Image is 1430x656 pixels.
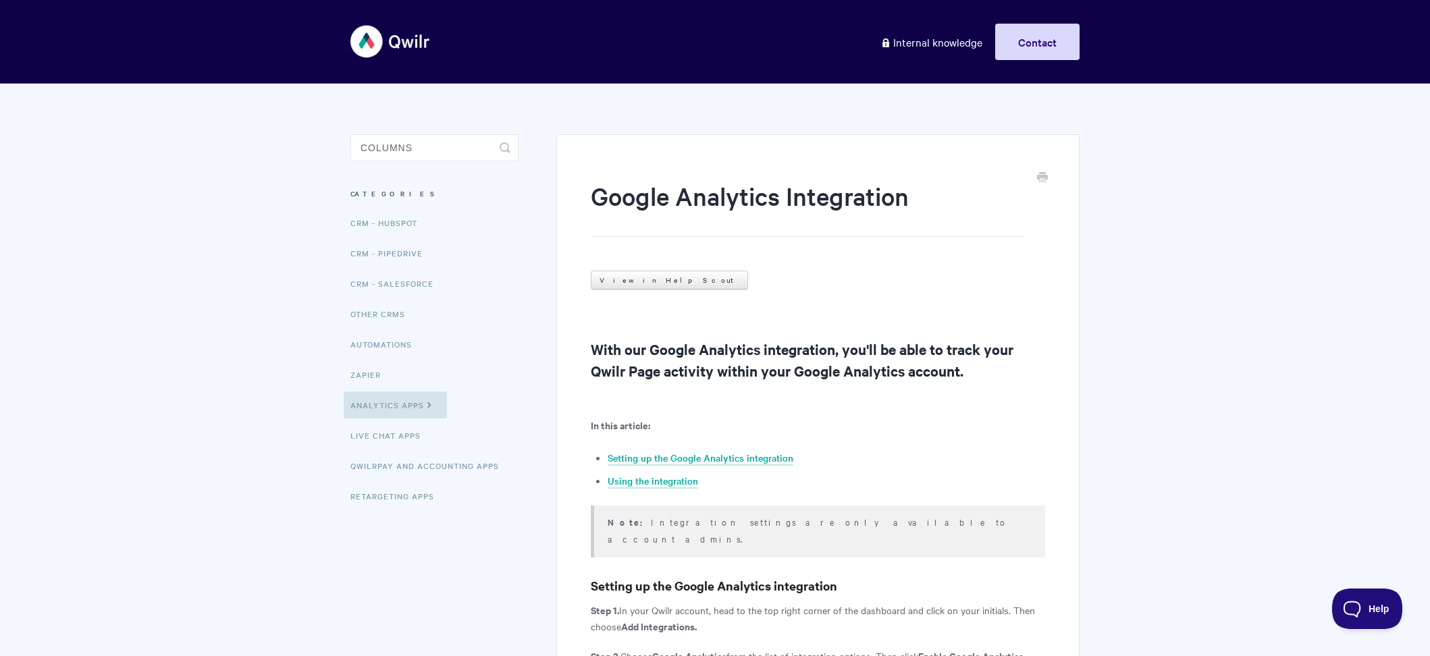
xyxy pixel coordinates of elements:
[350,16,431,67] img: Qwilr Help Center
[591,603,619,617] strong: Step 1.
[350,300,415,327] a: Other CRMs
[350,209,427,236] a: CRM - HubSpot
[591,602,1045,634] p: In your Qwilr account, head to the top right corner of the dashboard and click on your initials. ...
[350,452,509,479] a: QwilrPay and Accounting Apps
[350,422,431,449] a: Live Chat Apps
[350,361,391,388] a: Zapier
[870,24,992,60] a: Internal knowledge
[591,179,1025,237] h1: Google Analytics Integration
[350,134,519,161] input: Search
[608,514,1028,547] p: Integration settings are only available to account admins.
[350,331,422,358] a: Automations
[608,451,793,466] a: Setting up the Google Analytics integration
[350,240,433,267] a: CRM - Pipedrive
[1332,589,1403,629] iframe: Toggle Customer Support
[995,24,1080,60] a: Contact
[591,576,1045,595] h3: Setting up the Google Analytics integration
[608,474,698,489] a: Using the integration
[350,270,444,297] a: CRM - Salesforce
[591,418,650,432] b: In this article:
[591,271,748,290] a: View in Help Scout
[350,182,519,206] h3: Categories
[621,619,697,633] strong: Add Integrations.
[1037,171,1048,186] a: Print this Article
[344,391,447,418] a: Analytics Apps
[350,483,444,510] a: Retargeting Apps
[591,338,1045,381] h2: With our Google Analytics integration, you'll be able to track your Qwilr Page activity within yo...
[608,516,651,528] strong: Note:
